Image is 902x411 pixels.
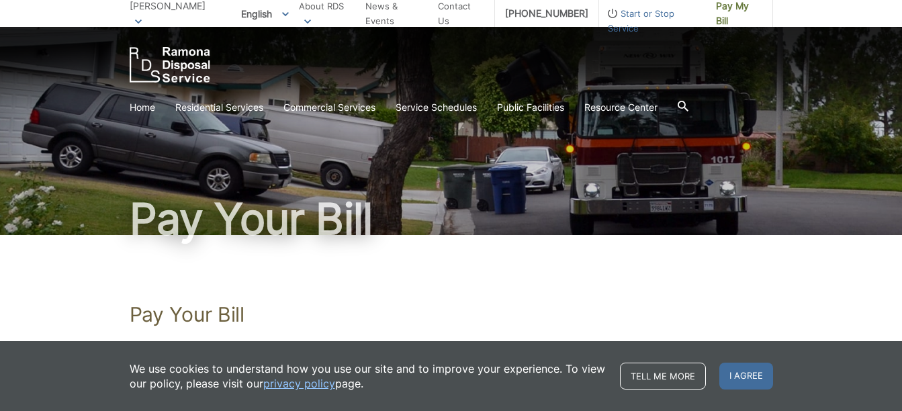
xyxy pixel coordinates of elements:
a: Service Schedules [396,100,477,115]
a: Residential Services [175,100,263,115]
a: Public Facilities [497,100,564,115]
p: We use cookies to understand how you use our site and to improve your experience. To view our pol... [130,361,606,391]
span: English [231,3,299,25]
a: Home [130,100,155,115]
a: EDCD logo. Return to the homepage. [130,47,210,83]
a: privacy policy [263,376,335,391]
h1: Pay Your Bill [130,197,773,240]
a: Click Here [130,340,175,355]
a: Commercial Services [283,100,375,115]
span: I agree [719,363,773,390]
a: Tell me more [620,363,706,390]
h1: Pay Your Bill [130,302,773,326]
a: Resource Center [584,100,658,115]
p: to View, Pay, and Manage Your Bill Online [130,340,773,355]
